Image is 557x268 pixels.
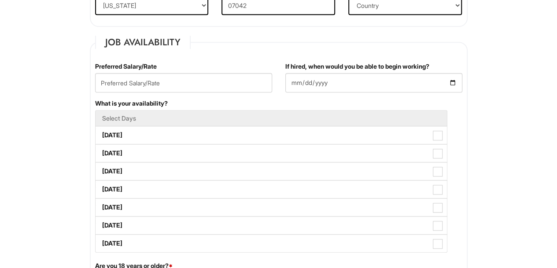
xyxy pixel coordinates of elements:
[96,162,447,180] label: [DATE]
[95,62,157,71] label: Preferred Salary/Rate
[96,217,447,234] label: [DATE]
[96,144,447,162] label: [DATE]
[96,235,447,252] label: [DATE]
[285,62,429,71] label: If hired, when would you be able to begin working?
[95,99,168,108] label: What is your availability?
[96,126,447,144] label: [DATE]
[96,198,447,216] label: [DATE]
[95,73,272,92] input: Preferred Salary/Rate
[102,115,440,121] h5: Select Days
[96,180,447,198] label: [DATE]
[95,36,191,49] legend: Job Availability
